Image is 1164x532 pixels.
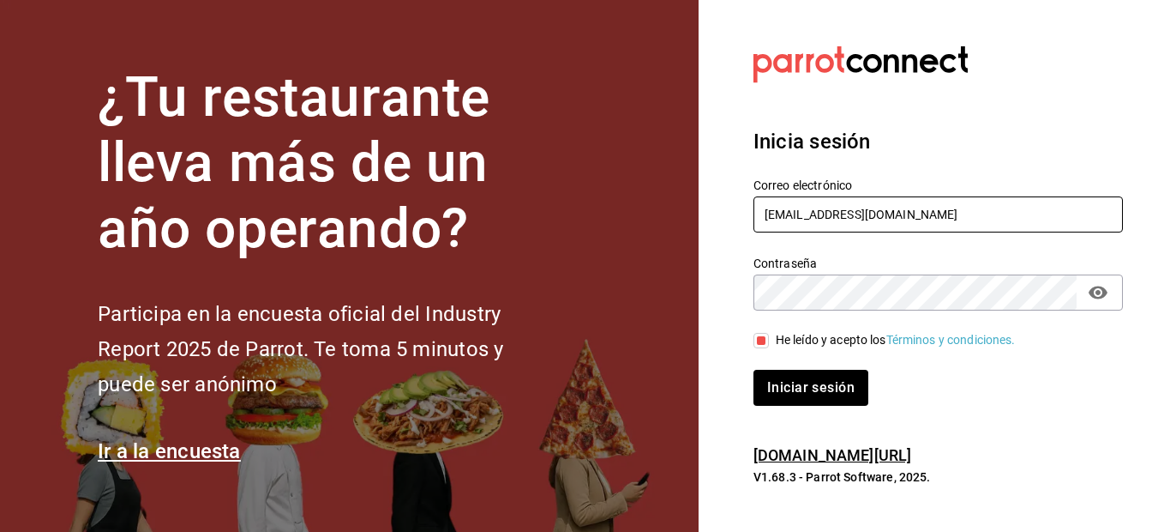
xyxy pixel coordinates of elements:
[98,297,561,402] h2: Participa en la encuesta oficial del Industry Report 2025 de Parrot. Te toma 5 minutos y puede se...
[753,196,1123,233] input: Ingresa tu correo electrónico
[1083,278,1113,307] button: passwordField
[753,469,1123,486] p: V1.68.3 - Parrot Software, 2025.
[753,126,1123,157] h3: Inicia sesión
[886,333,1016,347] a: Términos y condiciones.
[98,65,561,263] h1: ¿Tu restaurante lleva más de un año operando?
[753,257,1123,269] label: Contraseña
[98,439,241,463] a: Ir a la encuesta
[753,178,1123,190] label: Correo electrónico
[753,446,911,464] a: [DOMAIN_NAME][URL]
[753,370,868,406] button: Iniciar sesión
[776,331,1016,349] div: He leído y acepto los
